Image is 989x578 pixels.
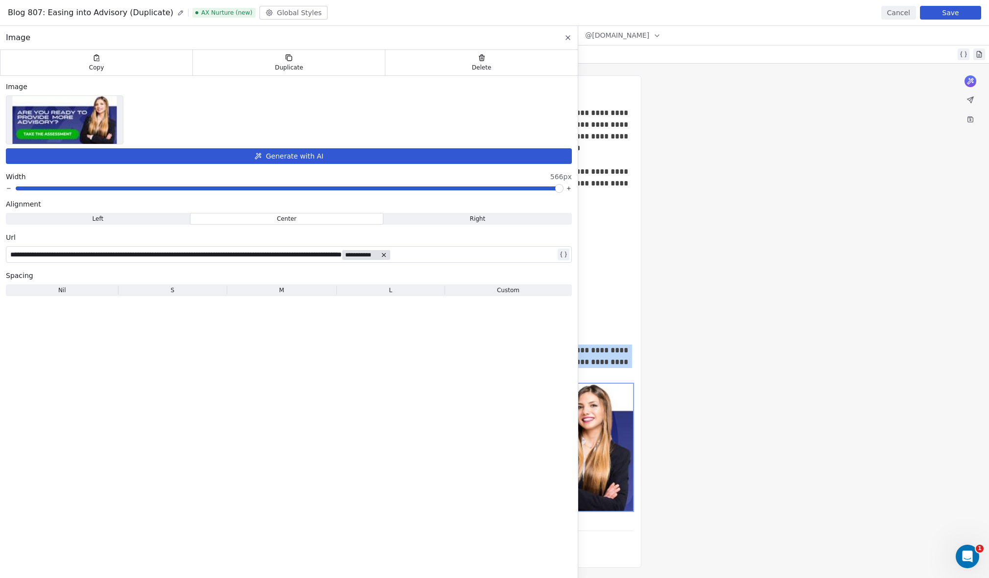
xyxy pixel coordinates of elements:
span: Custom [497,286,519,295]
span: Width [6,172,26,182]
span: L [389,286,393,295]
button: Generate with AI [6,148,572,164]
span: Image [6,82,27,92]
span: M [279,286,284,295]
span: S [170,286,174,295]
span: Delete [472,64,492,71]
span: Left [93,214,104,223]
img: Selected image [12,96,117,144]
span: Alignment [6,199,41,209]
span: AX Nurture (new) [192,8,256,18]
span: 1 [976,545,984,553]
button: Cancel [881,6,916,20]
iframe: Intercom live chat [956,545,979,568]
span: Nil [58,286,66,295]
span: Right [470,214,486,223]
span: @[DOMAIN_NAME] [585,30,649,41]
span: Blog 807: Easing into Advisory (Duplicate) [8,7,173,19]
button: Save [920,6,981,20]
span: Spacing [6,271,33,280]
button: Global Styles [259,6,328,20]
span: Image [6,32,30,44]
span: Url [6,232,16,242]
span: Copy [89,64,104,71]
span: 566px [550,172,572,182]
span: Duplicate [275,64,303,71]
